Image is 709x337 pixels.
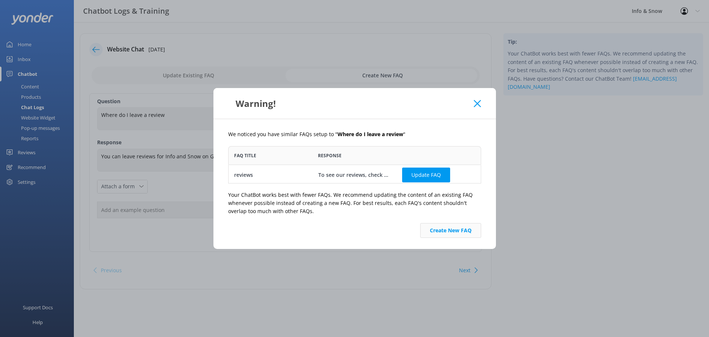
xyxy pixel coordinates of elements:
[318,171,391,179] div: To see our reviews, check out our google review page!
[234,171,253,179] div: reviews
[228,191,481,216] p: Your ChatBot works best with fewer FAQs. We recommend updating the content of an existing FAQ whe...
[228,165,481,183] div: grid
[402,168,450,182] button: Update FAQ
[318,152,342,159] span: Response
[234,152,256,159] span: FAQ Title
[228,165,481,185] div: row
[420,223,481,238] button: Create New FAQ
[228,97,474,109] div: Warning!
[338,131,403,138] b: Where do I leave a review
[474,100,481,107] button: Close
[228,130,481,138] p: We noticed you have similar FAQs setup to " "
